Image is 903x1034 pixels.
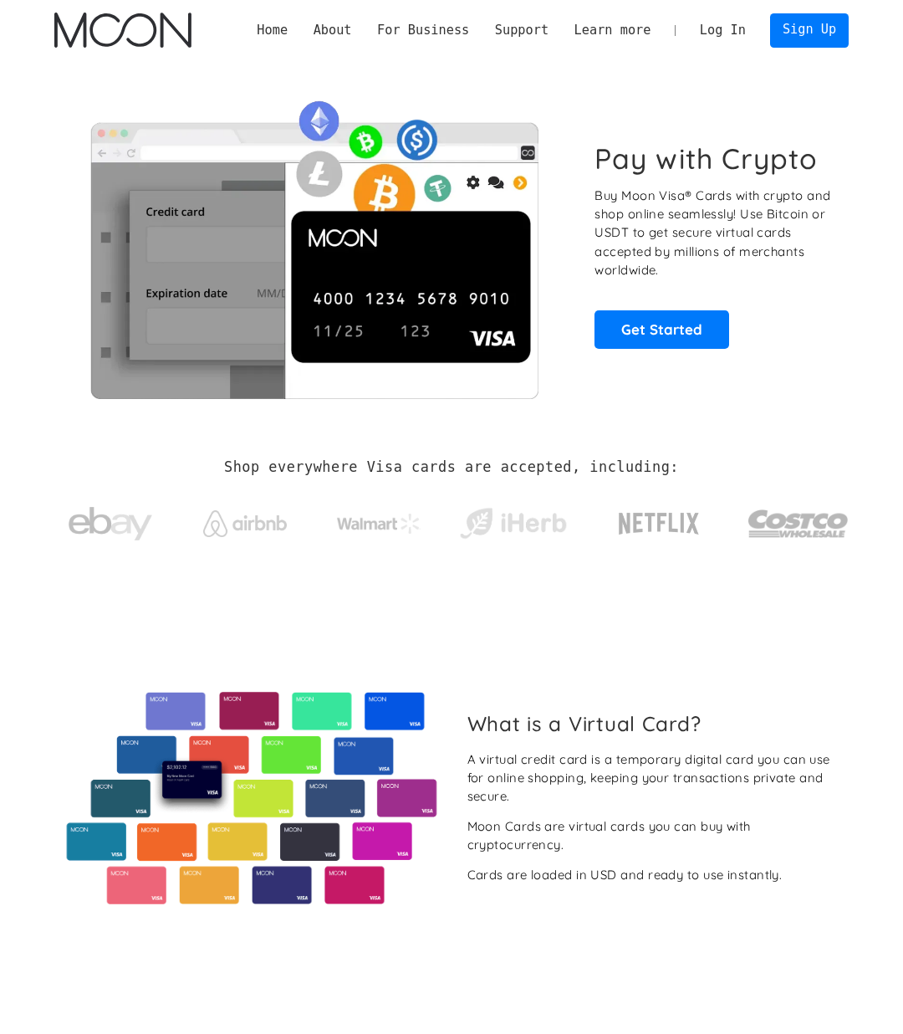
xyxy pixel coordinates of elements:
div: Support [482,21,562,40]
img: Costco [747,495,849,552]
img: Netflix [617,503,701,545]
div: Learn more [574,21,651,40]
a: Sign Up [770,13,849,48]
div: Learn more [561,21,663,40]
div: For Business [377,21,469,40]
h1: Pay with Crypto [594,141,817,176]
a: Home [244,21,300,40]
a: Get Started [594,310,728,349]
a: Airbnb [188,494,301,545]
a: Walmart [323,497,436,542]
img: iHerb [457,504,569,543]
a: iHerb [457,487,569,551]
div: About [314,21,352,40]
img: Virtual cards from Moon [64,692,438,904]
h2: What is a Virtual Card? [467,712,836,736]
a: Log In [687,13,759,47]
div: Cards are loaded in USD and ready to use instantly. [467,866,783,884]
div: A virtual credit card is a temporary digital card you can use for online shopping, keeping your t... [467,750,836,806]
div: About [300,21,364,40]
div: Support [495,21,548,40]
img: ebay [69,498,152,550]
div: Moon Cards are virtual cards you can buy with cryptocurrency. [467,817,836,855]
div: For Business [365,21,482,40]
img: Moon Logo [54,13,192,48]
a: home [54,13,192,48]
img: Airbnb [203,510,287,536]
img: Walmart [337,514,421,534]
a: Netflix [591,486,727,553]
p: Buy Moon Visa® Cards with crypto and shop online seamlessly! Use Bitcoin or USDT to get secure vi... [594,187,832,279]
h2: Shop everywhere Visa cards are accepted, including: [224,458,679,475]
img: Moon Cards let you spend your crypto anywhere Visa is accepted. [54,90,574,399]
a: Costco [747,479,849,561]
a: ebay [54,481,167,559]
